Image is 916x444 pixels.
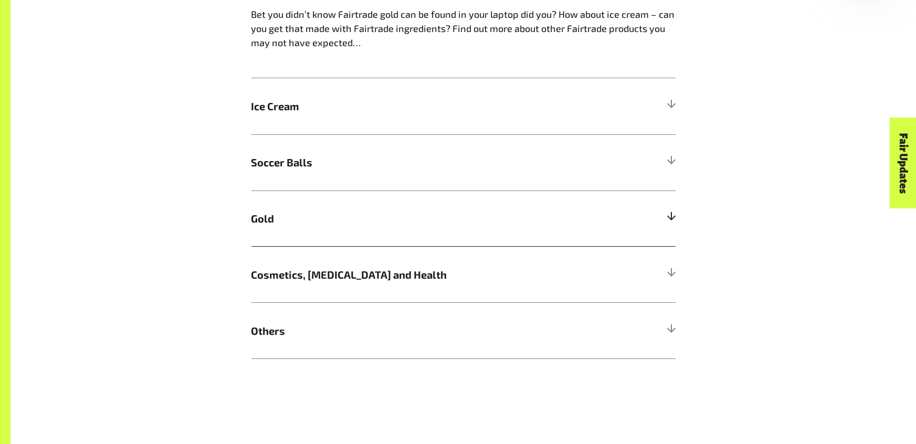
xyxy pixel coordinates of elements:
[251,323,570,339] span: Others
[251,210,570,226] span: Gold
[251,8,675,48] span: Bet you didn’t know Fairtrade gold can be found in your laptop did you? How about ice cream – can...
[251,267,570,282] span: Cosmetics, [MEDICAL_DATA] and Health
[251,154,570,170] span: Soccer Balls
[251,98,570,114] span: Ice Cream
